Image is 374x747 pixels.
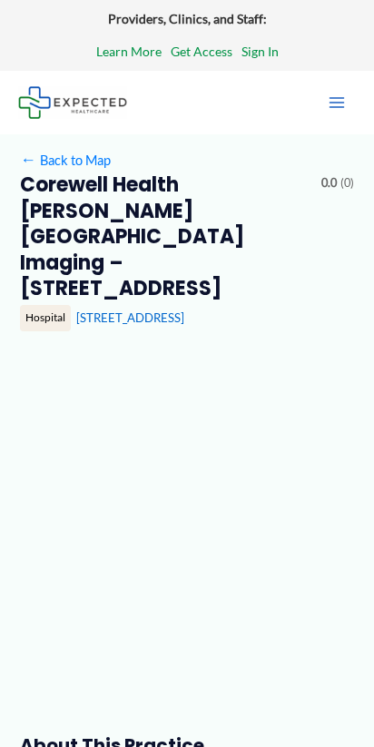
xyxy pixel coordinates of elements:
a: [STREET_ADDRESS] [76,310,184,325]
a: ←Back to Map [20,148,110,172]
span: ← [20,152,36,168]
span: (0) [340,172,354,194]
a: Learn More [96,40,162,64]
button: Main menu toggle [318,84,356,122]
span: 0.0 [321,172,337,194]
a: Get Access [171,40,232,64]
a: Sign In [241,40,279,64]
div: Hospital [20,305,71,330]
img: Expected Healthcare Logo - side, dark font, small [18,86,127,118]
h2: Corewell Health [PERSON_NAME][GEOGRAPHIC_DATA] Imaging – [STREET_ADDRESS] [20,172,308,301]
strong: Providers, Clinics, and Staff: [108,11,267,26]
